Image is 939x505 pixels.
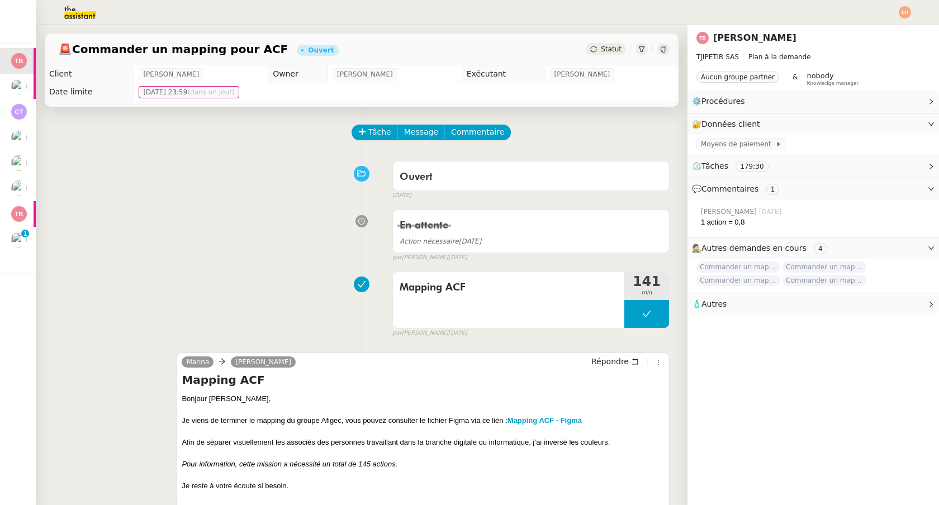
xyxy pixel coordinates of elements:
span: [DATE] [759,207,784,217]
td: Exécutant [462,65,545,83]
td: Client [45,65,134,83]
span: Commander un mapping pour Compta [GEOGRAPHIC_DATA] [782,261,866,273]
a: [PERSON_NAME] [713,32,796,43]
img: users%2FxcSDjHYvjkh7Ays4vB9rOShue3j1%2Favatar%2Fc5852ac1-ab6d-4275-813a-2130981b2f82 [11,180,27,196]
nz-badge-sup: 1 [21,230,29,237]
app-user-label: Knowledge manager [807,72,859,86]
a: Mapping ACF - Figma [508,416,582,425]
img: svg [11,104,27,120]
span: par [392,253,402,263]
nz-tag: 1 [766,184,780,195]
span: [DATE] [448,253,467,263]
span: [PERSON_NAME] [701,207,759,217]
span: par [392,328,402,338]
nz-tag: 179:30 [736,161,768,172]
td: Date limite [45,83,134,101]
small: [PERSON_NAME] [392,328,467,338]
div: 🔐Données client [687,113,939,135]
span: & [793,72,798,86]
span: Marina [186,358,209,366]
img: users%2FKIcnt4T8hLMuMUUpHYCYQM06gPC2%2Favatar%2F1dbe3bdc-0f95-41bf-bf6e-fc84c6569aaf [11,232,27,247]
img: users%2FABbKNE6cqURruDjcsiPjnOKQJp72%2Favatar%2F553dd27b-fe40-476d-bebb-74bc1599d59c [11,155,27,171]
span: Commentaire [451,126,504,139]
span: [DATE] [400,237,481,245]
span: [PERSON_NAME] [554,69,610,80]
div: Je viens de terminer le mapping du groupe Afigec, vous pouvez consulter le fichier Figma via ce l... [182,415,665,426]
img: users%2F8F3ae0CdRNRxLT9M8DTLuFZT1wq1%2Favatar%2F8d3ba6ea-8103-41c2-84d4-2a4cca0cf040 [11,130,27,145]
span: En attente [400,221,448,231]
span: Moyens de paiement [701,139,775,150]
span: Commentaires [701,184,758,193]
span: TJIPETIR SAS [696,53,739,61]
span: Action nécessaire [400,237,459,245]
img: svg [11,206,27,222]
nz-tag: Aucun groupe partner [696,72,779,83]
p: 1 [23,230,27,240]
span: Commander un mapping pour Afigec [696,261,780,273]
span: 🚨 [58,42,72,56]
span: [DATE] 23:59 [143,87,234,98]
span: Mapping ACF [400,279,618,296]
span: 💬 [692,184,784,193]
span: 🔐 [692,118,765,131]
nz-tag: 4 [814,243,827,254]
span: [DATE] [448,328,467,338]
span: 🕵️ [692,244,832,252]
img: users%2FtFhOaBya8rNVU5KG7br7ns1BCvi2%2Favatar%2Faa8c47da-ee6c-4101-9e7d-730f2e64f978 [11,79,27,94]
div: Bonjour [PERSON_NAME], [182,393,665,404]
span: Message [404,126,438,139]
span: Autres [701,299,727,308]
span: Commander un mapping pour Fideliance [782,275,866,286]
div: 💬Commentaires 1 [687,178,939,200]
span: Statut [601,45,622,53]
span: Ouvert [400,172,433,182]
span: Tâches [701,161,728,170]
span: Commander un mapping pour [PERSON_NAME] [696,275,780,286]
div: 🧴Autres [687,293,939,315]
span: (dans un jour) [187,88,234,96]
button: Message [397,125,445,140]
img: svg [899,6,911,18]
div: Afin de séparer visuellement les associés des personnes travaillant dans la branche digitale ou i... [182,437,665,448]
span: Commander un mapping pour ACF [58,44,288,55]
span: [PERSON_NAME] [337,69,393,80]
span: nobody [807,72,833,80]
div: Ouvert [308,47,334,54]
div: ⚙️Procédures [687,90,939,112]
span: ⚙️ [692,95,750,108]
span: Répondre [591,356,629,367]
td: Owner [268,65,328,83]
h4: Mapping ACF [182,372,665,388]
span: ⏲️ [692,161,777,170]
span: Autres demandes en cours [701,244,807,252]
span: Tâche [368,126,391,139]
div: 🕵️Autres demandes en cours 4 [687,237,939,259]
span: Procédures [701,97,745,106]
img: svg [696,32,709,44]
span: [PERSON_NAME] [143,69,199,80]
span: 🧴 [692,299,727,308]
span: Données client [701,120,760,128]
em: Pour information, cette mission a nécessité un total de 145 actions. [182,460,397,468]
button: Répondre [587,355,643,368]
span: [DATE] [392,191,411,201]
button: Tâche [352,125,398,140]
span: Knowledge manager [807,80,859,87]
span: Plan à la demande [748,53,811,61]
span: min [624,288,669,298]
div: 1 action = 0,8 [701,217,930,228]
small: [PERSON_NAME] [392,253,467,263]
a: [PERSON_NAME] [231,357,296,367]
button: Commentaire [444,125,511,140]
img: svg [11,53,27,69]
div: ⏲️Tâches 179:30 [687,155,939,177]
span: 141 [624,275,669,288]
div: Je reste à votre écoute si besoin. [182,480,665,492]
